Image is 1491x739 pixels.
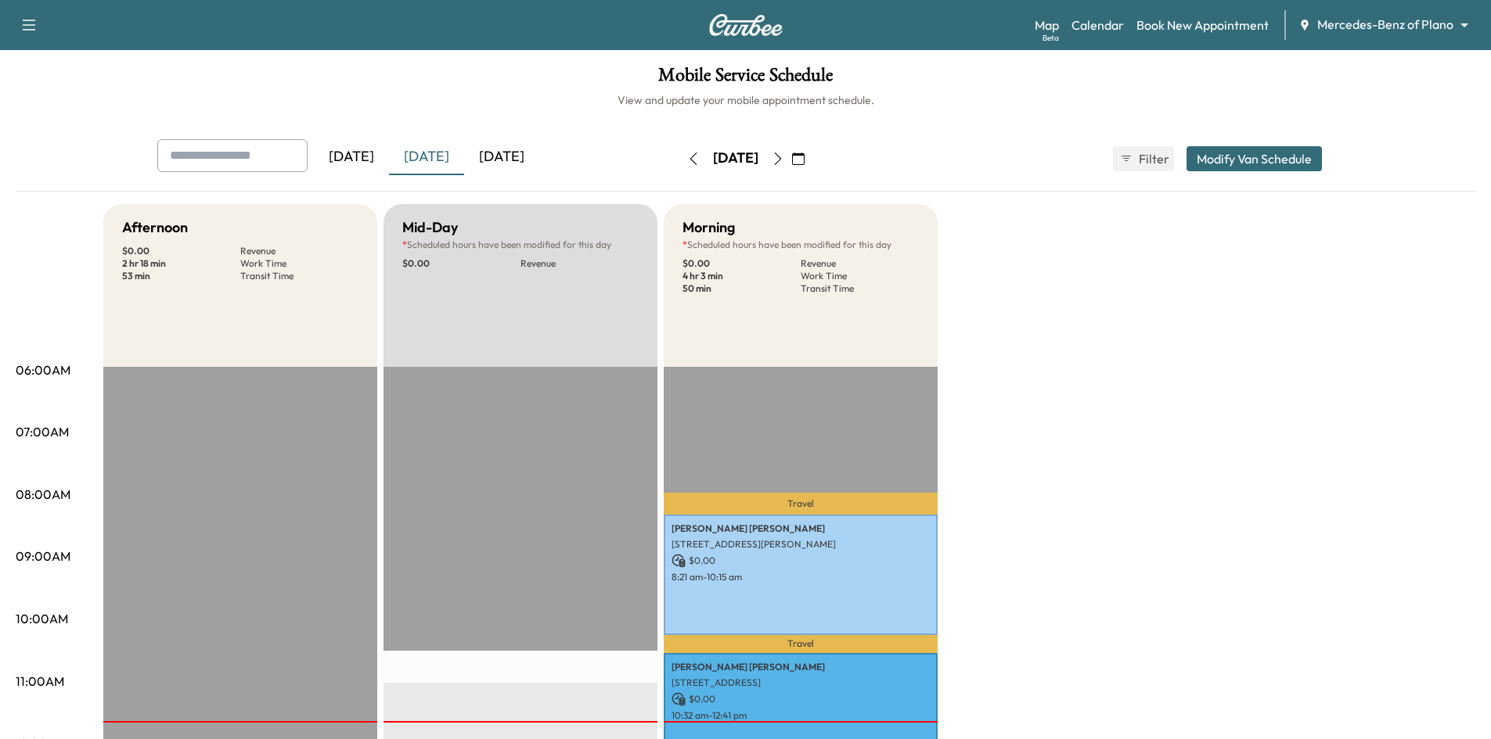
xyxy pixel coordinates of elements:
[1113,146,1174,171] button: Filter
[664,493,938,515] p: Travel
[1139,149,1167,168] span: Filter
[672,571,930,583] p: 8:21 am - 10:15 am
[664,635,938,653] p: Travel
[672,692,930,706] p: $ 0.00
[240,270,358,282] p: Transit Time
[672,554,930,568] p: $ 0.00
[1043,32,1059,44] div: Beta
[1187,146,1322,171] button: Modify Van Schedule
[682,257,801,270] p: $ 0.00
[402,257,520,270] p: $ 0.00
[16,609,68,628] p: 10:00AM
[682,217,735,239] h5: Morning
[16,66,1475,92] h1: Mobile Service Schedule
[314,139,389,175] div: [DATE]
[16,672,64,691] p: 11:00AM
[122,245,240,257] p: $ 0.00
[16,547,70,565] p: 09:00AM
[801,282,919,295] p: Transit Time
[708,14,783,36] img: Curbee Logo
[1136,16,1269,34] a: Book New Appointment
[402,239,639,251] p: Scheduled hours have been modified for this day
[240,245,358,257] p: Revenue
[16,485,70,504] p: 08:00AM
[240,257,358,270] p: Work Time
[122,217,188,239] h5: Afternoon
[672,676,930,689] p: [STREET_ADDRESS]
[16,422,69,441] p: 07:00AM
[672,522,930,535] p: [PERSON_NAME] [PERSON_NAME]
[672,661,930,673] p: [PERSON_NAME] [PERSON_NAME]
[16,92,1475,108] h6: View and update your mobile appointment schedule.
[1071,16,1124,34] a: Calendar
[713,149,758,168] div: [DATE]
[672,709,930,722] p: 10:32 am - 12:41 pm
[801,257,919,270] p: Revenue
[464,139,539,175] div: [DATE]
[682,270,801,282] p: 4 hr 3 min
[122,257,240,270] p: 2 hr 18 min
[682,239,919,251] p: Scheduled hours have been modified for this day
[1035,16,1059,34] a: MapBeta
[520,257,639,270] p: Revenue
[16,361,70,379] p: 06:00AM
[389,139,464,175] div: [DATE]
[682,282,801,295] p: 50 min
[1317,16,1453,34] span: Mercedes-Benz of Plano
[672,538,930,551] p: [STREET_ADDRESS][PERSON_NAME]
[801,270,919,282] p: Work Time
[402,217,458,239] h5: Mid-Day
[122,270,240,282] p: 53 min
